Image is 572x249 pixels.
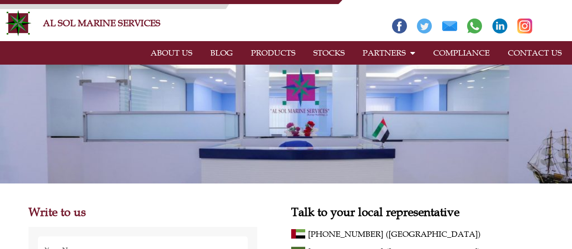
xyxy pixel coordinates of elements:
a: STOCKS [304,42,354,63]
a: PRODUCTS [242,42,304,63]
h2: Write to us [28,206,257,218]
a: AL SOL MARINE SERVICES [43,18,161,28]
a: COMPLIANCE [424,42,499,63]
a: CONTACT US [499,42,571,63]
img: Alsolmarine-logo [5,9,32,37]
span: [PHONE_NUMBER] ([GEOGRAPHIC_DATA]) [308,227,481,241]
a: [PHONE_NUMBER] ([GEOGRAPHIC_DATA]) [308,227,543,241]
a: BLOG [201,42,242,63]
h2: Talk to your local representative [291,206,543,218]
a: ABOUT US [142,42,201,63]
a: PARTNERS [354,42,424,63]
